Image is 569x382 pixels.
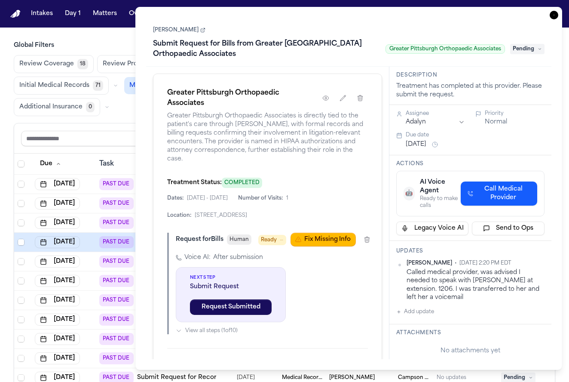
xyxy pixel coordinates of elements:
span: Review Coverage [19,60,74,68]
span: Voice AI: [184,253,211,262]
span: Select all [18,160,24,167]
div: No attachments yet [396,347,545,355]
span: [STREET_ADDRESS] [195,212,247,219]
span: Charles Burke [329,374,375,381]
span: 🤖 [405,189,413,198]
span: Number of Visits: [238,195,283,202]
a: Home [10,10,21,18]
button: [DATE] [35,352,80,364]
span: PAST DUE [99,217,134,229]
span: Campson & Campson [398,374,430,381]
span: PAST DUE [99,178,134,190]
button: Initial Medical Records71 [14,77,109,95]
span: 18 [77,59,88,69]
span: [PERSON_NAME] [407,260,452,267]
span: Review Provider [103,60,153,68]
button: Snooze task [430,139,440,150]
button: [DATE] [35,256,80,268]
span: Select row [18,219,24,226]
button: [DATE] [35,178,80,190]
button: Matters [89,6,120,22]
span: Select row [18,374,24,381]
span: [DATE] - [DATE] [187,195,228,202]
button: Day 1 [61,6,84,22]
button: Overview [125,6,162,22]
span: 1 [286,195,288,202]
button: The Flock [224,6,261,22]
span: • [455,260,457,267]
button: Fix Missing Info [291,233,356,246]
img: Finch Logo [10,10,21,18]
button: Send to Ops [472,222,545,235]
div: Called medical provider, was advised I needed to speak with [PERSON_NAME] at extension. 1206. I w... [407,268,545,302]
span: Select row [18,181,24,188]
span: Select row [18,316,24,323]
span: Select row [18,200,24,207]
span: Treatment Status: [167,179,222,186]
span: Location: [167,212,191,219]
button: [DATE] [35,217,80,229]
button: Tasks [167,6,190,22]
div: AI Voice Agent [420,178,461,195]
span: PAST DUE [99,275,134,287]
h3: Actions [396,160,545,167]
span: [DATE] 2:20 PM EDT [459,260,511,267]
span: Select row [18,355,24,362]
button: [DATE] [35,275,80,287]
div: Priority [485,110,545,117]
span: Pending [510,44,545,54]
span: 71 [93,80,103,91]
button: Legacy Voice AI [396,222,469,235]
button: Intakes [28,6,56,22]
span: Next Step [190,274,272,281]
span: PAST DUE [99,352,134,364]
button: Request Submitted [190,299,272,315]
span: PAST DUE [99,294,134,306]
span: Medical Records [129,81,181,90]
span: Greater Pittsburgh Orthopaedic Associates is directly tied to the patient's care through [PERSON_... [167,112,368,163]
span: Submit Request [190,283,272,291]
span: PAST DUE [99,197,134,209]
button: [DATE] [35,236,80,248]
span: Select row [18,336,24,342]
a: [PERSON_NAME] [153,27,205,34]
div: No updates [437,374,466,381]
button: Human [227,234,251,245]
span: 0 [86,102,95,112]
span: View all steps ( 1 of 10 ) [185,327,238,334]
button: Add update [396,307,434,317]
button: [DATE] [35,314,80,326]
h3: Updates [396,248,545,255]
span: Select row [18,277,24,284]
button: Review Provider4 [97,55,171,73]
button: Due [35,156,66,172]
span: COMPLETED [222,178,262,188]
span: Additional Insurance [19,103,83,111]
button: [DATE] [35,333,80,345]
h3: Global Filters [14,41,555,50]
div: Task [99,159,213,169]
h3: Attachments [396,330,545,336]
span: After submission [213,253,263,262]
div: Assignee [406,110,465,117]
span: PAST DUE [99,236,134,248]
button: [DATE] [35,294,80,306]
span: Medical Records [282,374,322,381]
span: PAST DUE [99,333,134,345]
span: Select row [18,297,24,304]
button: Call Medical Provider [461,182,537,206]
button: [DATE] [35,197,80,209]
div: Ready to make calls [420,195,461,209]
div: Treatment has completed at this provider. Please submit the request. [396,82,545,99]
button: Firms [195,6,219,22]
span: Select row [18,258,24,265]
span: Greater Pittsburgh Orthopaedic Associates [385,44,505,54]
button: View all steps (1of10) [176,327,368,334]
span: PAST DUE [99,256,134,268]
button: [DATE] [406,140,426,149]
